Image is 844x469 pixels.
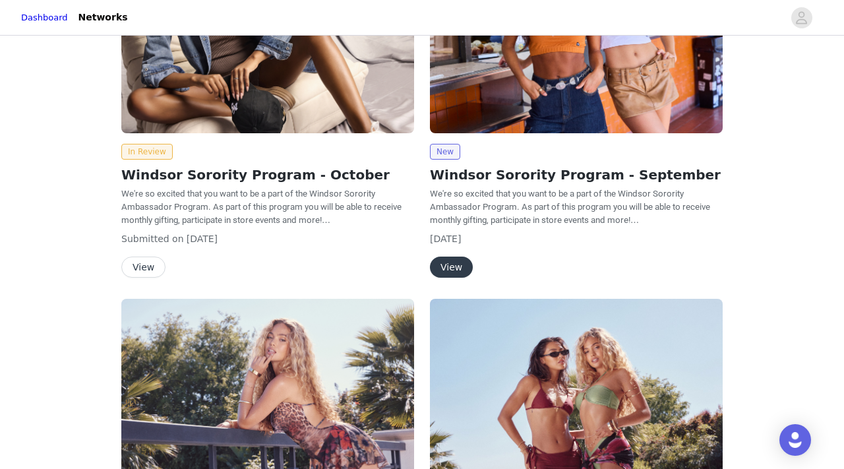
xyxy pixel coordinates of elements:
span: [DATE] [430,234,461,244]
h2: Windsor Sorority Program - September [430,165,723,185]
a: Networks [71,3,136,32]
span: New [430,144,460,160]
button: View [430,257,473,278]
a: Dashboard [21,11,68,24]
span: [DATE] [187,234,218,244]
h2: Windsor Sorority Program - October [121,165,414,185]
div: Open Intercom Messenger [779,424,811,456]
div: avatar [795,7,808,28]
span: We're so excited that you want to be a part of the Windsor Sorority Ambassador Program. As part o... [121,189,402,225]
span: In Review [121,144,173,160]
span: Submitted on [121,234,184,244]
a: View [121,263,166,272]
a: View [430,263,473,272]
button: View [121,257,166,278]
span: We're so excited that you want to be a part of the Windsor Sorority Ambassador Program. As part o... [430,189,710,225]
